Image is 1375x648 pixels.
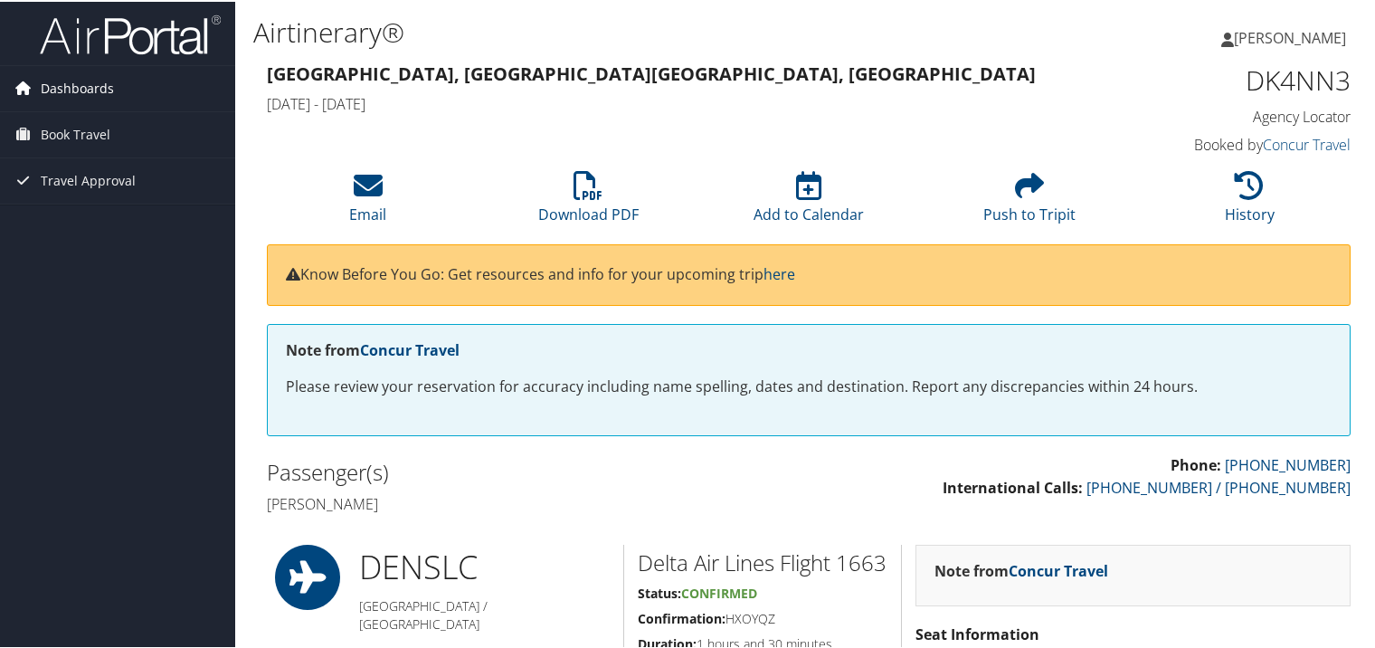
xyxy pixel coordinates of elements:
[349,179,386,223] a: Email
[1234,26,1346,46] span: [PERSON_NAME]
[41,157,136,202] span: Travel Approval
[1086,476,1351,496] a: [PHONE_NUMBER] / [PHONE_NUMBER]
[638,608,887,626] h5: HXOYQZ
[41,64,114,110] span: Dashboards
[253,12,994,50] h1: Airtinerary®
[943,476,1083,496] strong: International Calls:
[286,374,1332,397] p: Please review your reservation for accuracy including name spelling, dates and destination. Repor...
[638,583,681,600] strong: Status:
[41,110,110,156] span: Book Travel
[763,262,795,282] a: here
[267,60,1036,84] strong: [GEOGRAPHIC_DATA], [GEOGRAPHIC_DATA] [GEOGRAPHIC_DATA], [GEOGRAPHIC_DATA]
[1221,9,1364,63] a: [PERSON_NAME]
[1171,453,1221,473] strong: Phone:
[359,543,610,588] h1: DEN SLC
[638,608,725,625] strong: Confirmation:
[286,262,1332,285] p: Know Before You Go: Get resources and info for your upcoming trip
[267,92,1073,112] h4: [DATE] - [DATE]
[681,583,757,600] span: Confirmed
[267,455,795,486] h2: Passenger(s)
[915,623,1039,643] strong: Seat Information
[1263,133,1351,153] a: Concur Travel
[267,492,795,512] h4: [PERSON_NAME]
[1009,559,1108,579] a: Concur Travel
[538,179,639,223] a: Download PDF
[360,338,460,358] a: Concur Travel
[286,338,460,358] strong: Note from
[1225,179,1275,223] a: History
[359,596,610,631] h5: [GEOGRAPHIC_DATA] / [GEOGRAPHIC_DATA]
[983,179,1076,223] a: Push to Tripit
[1100,105,1351,125] h4: Agency Locator
[754,179,864,223] a: Add to Calendar
[1225,453,1351,473] a: [PHONE_NUMBER]
[638,546,887,577] h2: Delta Air Lines Flight 1663
[1100,133,1351,153] h4: Booked by
[40,12,221,54] img: airportal-logo.png
[934,559,1108,579] strong: Note from
[1100,60,1351,98] h1: DK4NN3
